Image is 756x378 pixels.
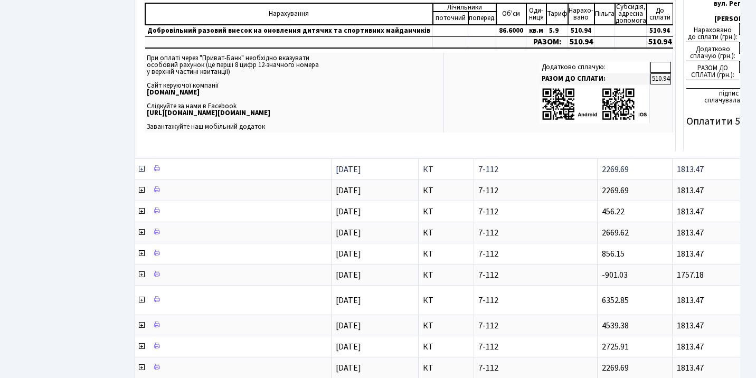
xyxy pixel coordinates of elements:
[433,12,468,25] td: поточний
[336,295,361,306] span: [DATE]
[739,23,746,35] div: 5
[602,320,629,332] span: 4539.38
[145,25,433,37] td: Добровільний разовий внесок на оновлення дитячих та спортивних майданчиків
[546,3,568,25] td: Тариф
[602,362,629,374] span: 2269.69
[423,250,470,258] span: КТ
[650,73,671,84] td: 510.94
[423,165,470,174] span: КТ
[540,73,650,84] td: РАЗОМ ДО СПЛАТИ:
[478,343,593,351] span: 7-112
[478,364,593,372] span: 7-112
[568,37,594,48] td: 510.94
[336,185,361,196] span: [DATE]
[677,227,704,239] span: 1813.47
[478,296,593,305] span: 7-112
[602,341,629,353] span: 2725.91
[336,248,361,260] span: [DATE]
[686,23,739,42] div: Нараховано до сплати (грн.):
[602,206,625,218] span: 456.22
[423,343,470,351] span: КТ
[478,271,593,279] span: 7-112
[336,164,361,175] span: [DATE]
[145,53,444,133] td: При оплаті через "Приват-Банк" необхідно вказувати особовий рахунок (це перші 8 цифр 12-значного ...
[686,61,739,80] div: РАЗОМ ДО СПЛАТИ (грн.):
[615,3,647,25] td: Субсидія, адресна допомога
[496,25,526,37] td: 86.6000
[602,227,629,239] span: 2669.62
[478,207,593,216] span: 7-112
[526,25,546,37] td: кв.м
[423,207,470,216] span: КТ
[336,341,361,353] span: [DATE]
[478,322,593,330] span: 7-112
[423,271,470,279] span: КТ
[423,322,470,330] span: КТ
[423,364,470,372] span: КТ
[540,62,650,73] td: Додатково сплачую:
[423,296,470,305] span: КТ
[677,164,704,175] span: 1813.47
[478,186,593,195] span: 7-112
[647,25,673,37] td: 510.94
[739,61,746,73] div: 5
[677,341,704,353] span: 1813.47
[336,269,361,281] span: [DATE]
[468,12,496,25] td: поперед.
[647,3,673,25] td: До cплати
[526,3,546,25] td: Оди- ниця
[677,320,704,332] span: 1813.47
[686,42,739,61] div: Додатково сплачую (грн.):
[602,248,625,260] span: 856.15
[542,87,647,121] img: apps-qrcodes.png
[423,186,470,195] span: КТ
[677,185,704,196] span: 1813.47
[336,206,361,218] span: [DATE]
[568,25,594,37] td: 510.94
[147,88,200,97] b: [DOMAIN_NAME]
[336,362,361,374] span: [DATE]
[478,229,593,237] span: 7-112
[145,3,433,25] td: Нарахування
[423,229,470,237] span: КТ
[602,164,629,175] span: 2269.69
[147,108,270,118] b: [URL][DOMAIN_NAME][DOMAIN_NAME]
[677,248,704,260] span: 1813.47
[602,269,628,281] span: -901.03
[677,206,704,218] span: 1813.47
[602,185,629,196] span: 2269.69
[677,269,704,281] span: 1757.18
[647,37,673,48] td: 510.94
[677,295,704,306] span: 1813.47
[526,37,568,48] td: РАЗОМ:
[478,165,593,174] span: 7-112
[496,3,526,25] td: Об'єм
[433,3,496,12] td: Лічильники
[602,295,629,306] span: 6352.85
[336,320,361,332] span: [DATE]
[336,227,361,239] span: [DATE]
[478,250,593,258] span: 7-112
[546,25,568,37] td: 5.9
[568,3,594,25] td: Нарахо- вано
[677,362,704,374] span: 1813.47
[594,3,615,25] td: Пільга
